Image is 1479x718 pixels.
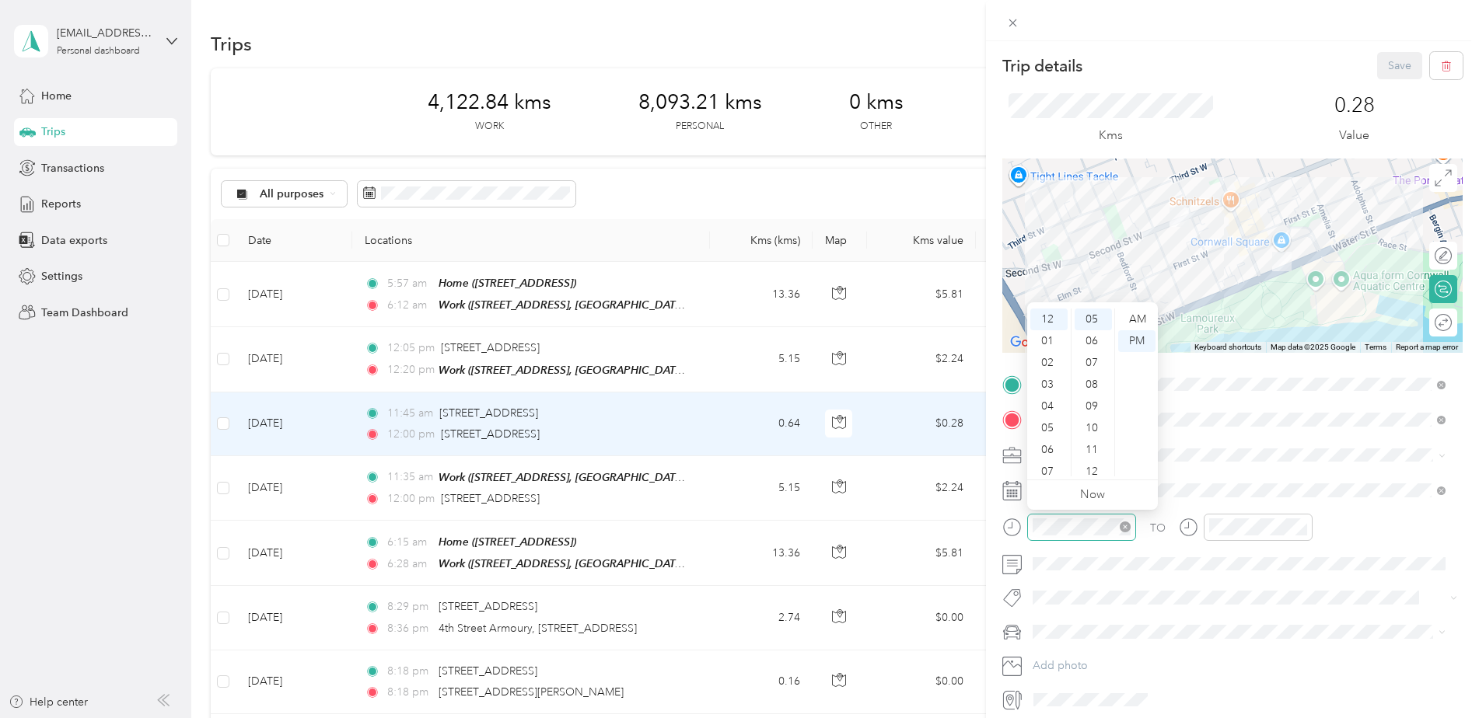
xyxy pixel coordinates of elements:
div: 04 [1030,396,1068,417]
div: 02 [1030,352,1068,374]
div: 06 [1075,330,1112,352]
div: 05 [1075,308,1112,330]
span: close-circle [1120,521,1131,532]
a: Report a map error [1396,343,1458,351]
div: 12 [1030,308,1068,330]
p: 0.28 [1334,93,1375,118]
div: 10 [1075,417,1112,439]
div: PM [1118,330,1156,352]
div: 06 [1030,439,1068,461]
div: 12 [1075,461,1112,483]
span: Map data ©2025 Google [1271,343,1355,351]
button: Keyboard shortcuts [1194,342,1261,353]
div: 07 [1030,461,1068,483]
button: Add photo [1027,655,1463,677]
div: 03 [1030,374,1068,396]
div: 08 [1075,374,1112,396]
div: 09 [1075,396,1112,417]
div: TO [1150,520,1166,536]
div: 01 [1030,330,1068,352]
a: Now [1080,487,1105,502]
a: Open this area in Google Maps (opens a new window) [1006,333,1058,353]
iframe: Everlance-gr Chat Button Frame [1392,631,1479,718]
img: Google [1006,333,1058,353]
p: Value [1339,126,1369,145]
div: AM [1118,308,1156,330]
div: 05 [1030,417,1068,439]
p: Trip details [1002,55,1082,77]
a: Terms (opens in new tab) [1365,343,1386,351]
div: 11 [1075,439,1112,461]
p: Kms [1099,126,1123,145]
div: 07 [1075,352,1112,374]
